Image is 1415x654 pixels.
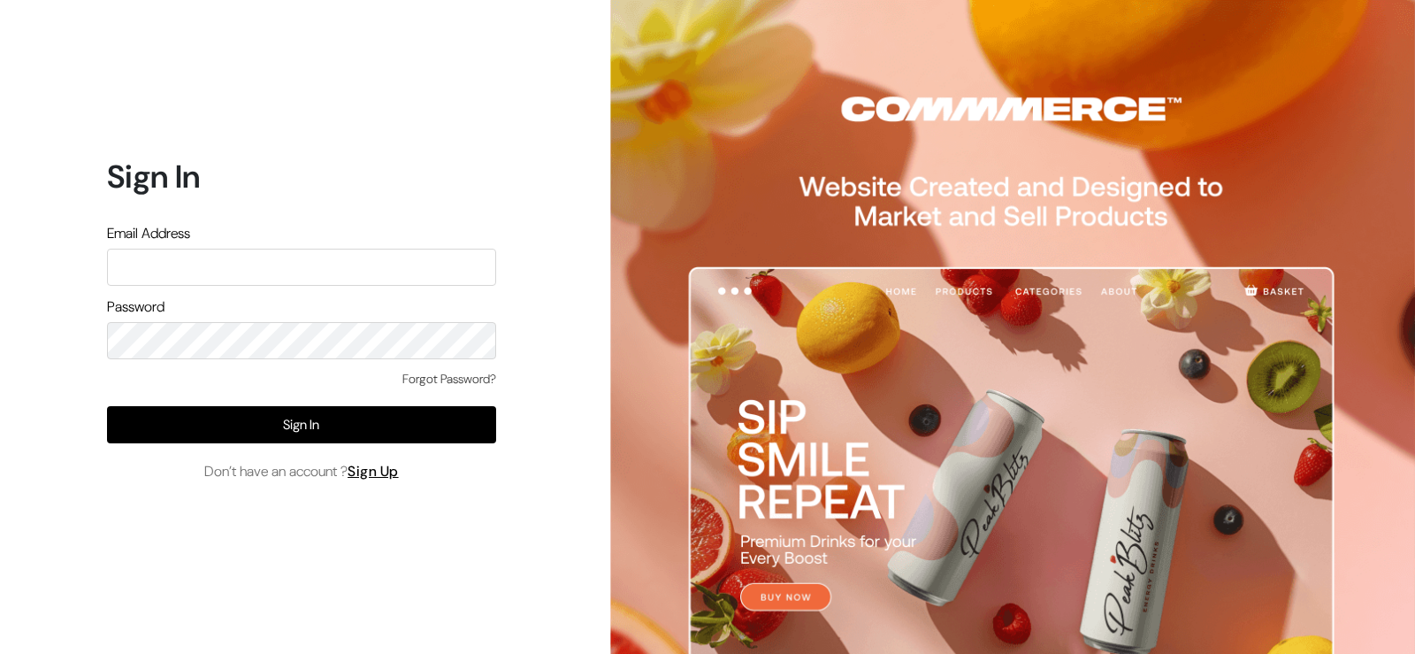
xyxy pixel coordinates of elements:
[107,223,190,244] label: Email Address
[107,296,164,318] label: Password
[402,370,496,389] a: Forgot Password?
[107,158,496,196] h1: Sign In
[204,461,399,482] span: Don’t have an account ?
[348,462,399,481] a: Sign Up
[107,406,496,443] button: Sign In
